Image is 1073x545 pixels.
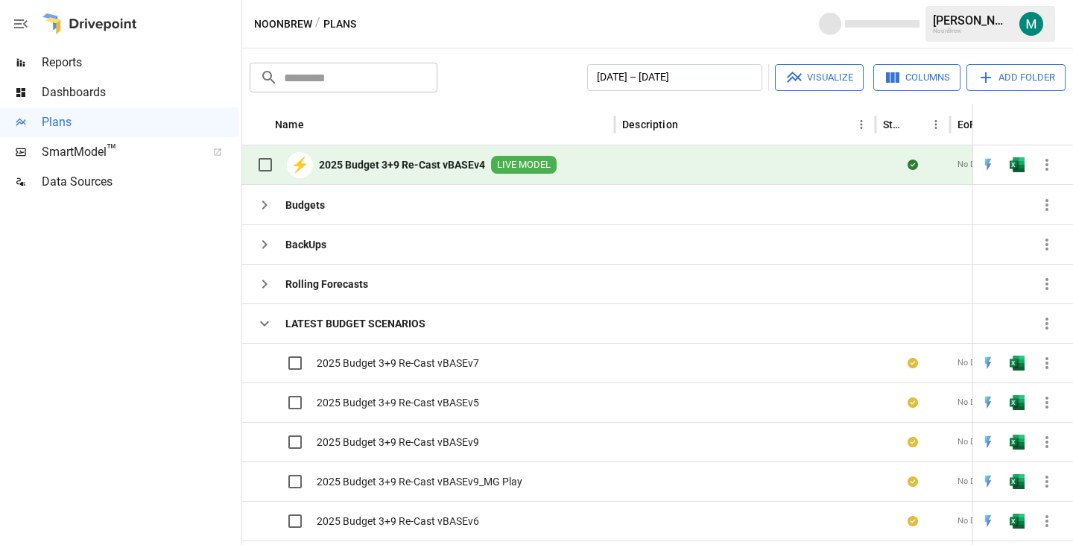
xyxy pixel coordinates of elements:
div: Your plan has changes in Excel that are not reflected in the Drivepoint Data Warehouse, select "S... [908,395,918,410]
span: No Data [958,159,987,171]
span: No Data [958,357,987,369]
div: Name [275,119,304,130]
span: ™ [107,141,117,160]
button: Add Folder [966,64,1066,91]
b: LATEST BUDGET SCENARIOS [285,316,425,331]
img: quick-edit-flash.b8aec18c.svg [981,514,996,529]
div: ⚡ [287,152,313,178]
div: Description [622,119,678,130]
div: Open in Excel [1010,157,1025,172]
div: Open in Quick Edit [981,157,996,172]
div: Open in Quick Edit [981,395,996,410]
button: Visualize [775,64,864,91]
span: LIVE MODEL [491,158,557,172]
span: 2025 Budget 3+9 Re-Cast vBASEv5 [317,395,479,410]
img: excel-icon.76473adf.svg [1010,474,1025,489]
img: Michael Gross [1019,12,1043,36]
span: Data Sources [42,173,238,191]
img: excel-icon.76473adf.svg [1010,395,1025,410]
button: Columns [873,64,960,91]
img: quick-edit-flash.b8aec18c.svg [981,435,996,450]
button: Status column menu [925,114,946,135]
button: Michael Gross [1010,3,1052,45]
img: quick-edit-flash.b8aec18c.svg [981,157,996,172]
div: / [315,15,320,34]
b: Budgets [285,198,325,212]
div: Your plan has changes in Excel that are not reflected in the Drivepoint Data Warehouse, select "S... [908,356,918,371]
button: [DATE] – [DATE] [587,64,762,91]
img: excel-icon.76473adf.svg [1010,435,1025,450]
div: NoonBrew [933,28,1010,34]
button: Sort [1041,114,1062,135]
button: NoonBrew [254,15,312,34]
div: EoP Cash [958,119,993,130]
img: quick-edit-flash.b8aec18c.svg [981,395,996,410]
div: [PERSON_NAME] [933,13,1010,28]
div: Open in Excel [1010,395,1025,410]
div: Open in Quick Edit [981,356,996,371]
img: quick-edit-flash.b8aec18c.svg [981,356,996,371]
span: Dashboards [42,84,238,101]
img: excel-icon.76473adf.svg [1010,514,1025,529]
span: No Data [958,397,987,409]
b: BackUps [285,237,326,252]
div: Open in Excel [1010,474,1025,489]
div: Open in Excel [1010,356,1025,371]
span: 2025 Budget 3+9 Re-Cast vBASEv9 [317,435,479,450]
div: Your plan has changes in Excel that are not reflected in the Drivepoint Data Warehouse, select "S... [908,435,918,450]
span: 2025 Budget 3+9 Re-Cast vBASEv7 [317,356,479,371]
button: Sort [905,114,925,135]
span: Plans [42,113,238,131]
div: Sync complete [908,157,918,172]
div: Open in Quick Edit [981,435,996,450]
img: quick-edit-flash.b8aec18c.svg [981,474,996,489]
button: Sort [306,114,326,135]
span: No Data [958,436,987,448]
b: 2025 Budget 3+9 Re-Cast vBASEv4 [319,157,485,172]
span: 2025 Budget 3+9 Re-Cast vBASEv9_MG Play [317,474,522,489]
div: Your plan has changes in Excel that are not reflected in the Drivepoint Data Warehouse, select "S... [908,474,918,489]
span: SmartModel [42,143,197,161]
span: No Data [958,476,987,488]
div: Status [883,119,903,130]
b: Rolling Forecasts [285,277,368,292]
span: No Data [958,515,987,527]
div: Open in Excel [1010,435,1025,450]
div: Your plan has changes in Excel that are not reflected in the Drivepoint Data Warehouse, select "S... [908,514,918,529]
button: Description column menu [851,114,872,135]
div: Open in Quick Edit [981,514,996,529]
span: Reports [42,54,238,72]
button: Sort [680,114,700,135]
img: excel-icon.76473adf.svg [1010,157,1025,172]
img: excel-icon.76473adf.svg [1010,356,1025,371]
span: 2025 Budget 3+9 Re-Cast vBASEv6 [317,514,479,529]
div: Open in Quick Edit [981,474,996,489]
div: Open in Excel [1010,514,1025,529]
